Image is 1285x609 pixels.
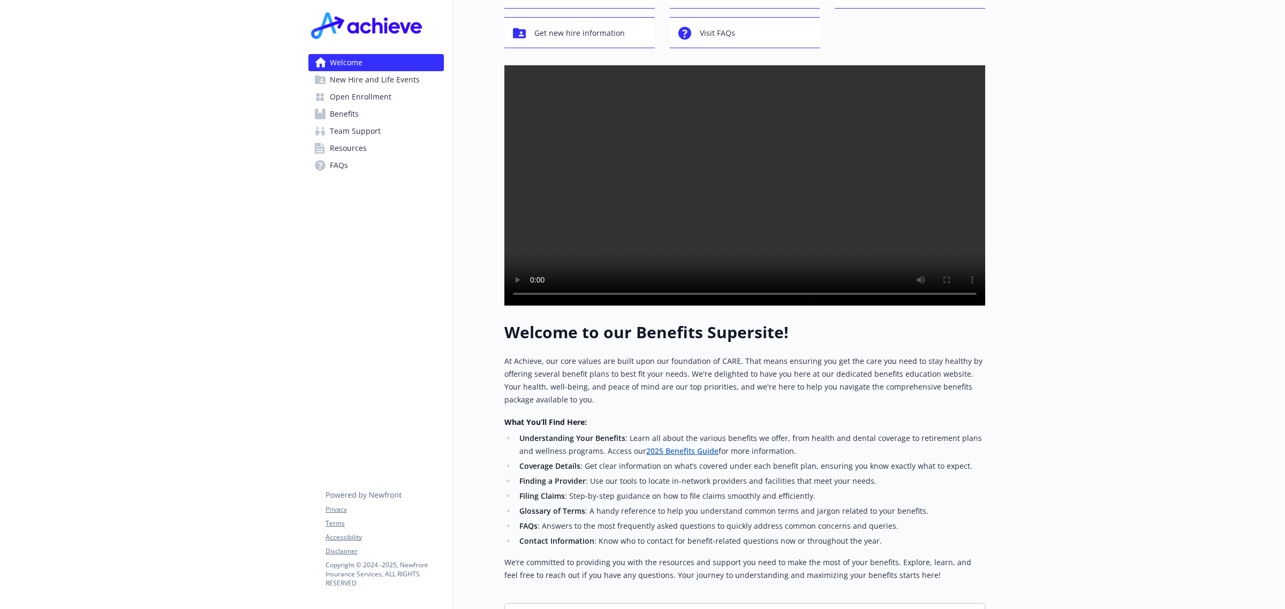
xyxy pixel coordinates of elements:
span: New Hire and Life Events [330,71,420,88]
span: Visit FAQs [700,23,735,43]
p: We’re committed to providing you with the resources and support you need to make the most of your... [504,556,985,582]
span: Benefits [330,105,359,123]
span: FAQs [330,157,348,174]
a: Team Support [308,123,444,140]
button: Visit FAQs [670,17,820,48]
a: Terms [326,519,443,528]
p: Copyright © 2024 - 2025 , Newfront Insurance Services, ALL RIGHTS RESERVED [326,560,443,588]
strong: Understanding Your Benefits [519,433,625,443]
strong: Finding a Provider [519,476,586,486]
strong: Glossary of Terms [519,506,585,516]
a: Welcome [308,54,444,71]
a: Resources [308,140,444,157]
span: Open Enrollment [330,88,391,105]
p: At Achieve, our core values are built upon our foundation of CARE. That means ensuring you get th... [504,355,985,406]
li: : Use our tools to locate in-network providers and facilities that meet your needs. [516,475,985,488]
span: Get new hire information [534,23,625,43]
li: : Get clear information on what’s covered under each benefit plan, ensuring you know exactly what... [516,460,985,473]
li: : Learn all about the various benefits we offer, from health and dental coverage to retirement pl... [516,432,985,458]
button: Get new hire information [504,17,655,48]
li: : A handy reference to help you understand common terms and jargon related to your benefits. [516,505,985,517]
li: : Know who to contact for benefit-related questions now or throughout the year. [516,535,985,547]
h1: Welcome to our Benefits Supersite! [504,323,985,342]
span: Welcome [330,54,362,71]
li: : Step-by-step guidance on how to file claims smoothly and efficiently. [516,490,985,503]
a: Accessibility [326,532,443,542]
strong: Filing Claims [519,491,565,501]
li: : Answers to the most frequently asked questions to quickly address common concerns and queries. [516,520,985,532]
strong: Contact Information [519,536,594,546]
a: New Hire and Life Events [308,71,444,88]
a: Open Enrollment [308,88,444,105]
strong: What You’ll Find Here: [504,417,587,427]
a: Privacy [326,505,443,514]
span: Resources [330,140,367,157]
strong: FAQs [519,521,538,531]
strong: Coverage Details [519,461,580,471]
a: Benefits [308,105,444,123]
span: Team Support [330,123,381,140]
a: 2025 Benefits Guide [646,446,719,456]
a: FAQs [308,157,444,174]
a: Disclaimer [326,546,443,556]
